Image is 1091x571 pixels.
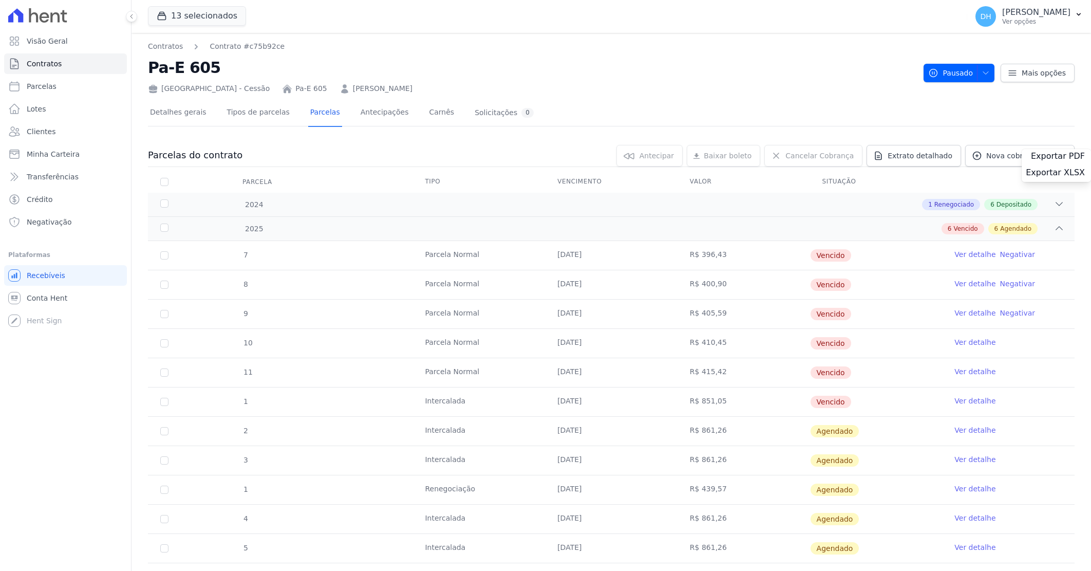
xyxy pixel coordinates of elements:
a: Ver detalhe [954,513,995,523]
span: Lotes [27,104,46,114]
a: Nova cobrança avulsa [965,145,1075,167]
span: Agendado [811,542,859,555]
span: Vencido [811,396,851,408]
span: Contratos [27,59,62,69]
td: R$ 415,42 [678,358,810,387]
td: [DATE] [545,446,678,475]
span: Parcelas [27,81,57,91]
span: 6 [990,200,994,209]
th: Vencimento [545,171,678,193]
td: [DATE] [545,534,678,563]
span: Clientes [27,126,55,137]
a: Exportar XLSX [1026,168,1087,180]
span: Vencido [811,279,851,291]
span: Visão Geral [27,36,68,46]
a: Solicitações0 [473,100,536,127]
span: 7 [242,251,248,259]
span: Agendado [1000,224,1031,233]
th: Tipo [412,171,545,193]
td: Parcela Normal [412,241,545,270]
a: Parcelas [4,76,127,97]
a: Contratos [148,41,183,52]
a: Ver detalhe [954,366,995,377]
div: [GEOGRAPHIC_DATA] - Cessão [148,83,270,94]
a: Recebíveis [4,265,127,286]
a: Ver detalhe [954,425,995,435]
td: [DATE] [545,475,678,504]
input: default [160,456,168,465]
a: Pa-E 605 [295,83,327,94]
a: Visão Geral [4,31,127,51]
a: Lotes [4,99,127,119]
a: Ver detalhe [954,542,995,552]
a: Contratos [4,53,127,74]
input: default [160,515,168,523]
td: R$ 861,26 [678,505,810,533]
a: Negativar [1000,309,1036,317]
span: Recebíveis [27,270,65,281]
span: Agendado [811,454,859,467]
span: Renegociado [934,200,974,209]
td: [DATE] [545,358,678,387]
span: Agendado [811,513,859,525]
div: Solicitações [475,108,534,118]
span: 10 [242,339,253,347]
span: Transferências [27,172,79,182]
a: Ver detalhe [954,396,995,406]
span: Exportar PDF [1031,151,1085,161]
span: Extrato detalhado [888,151,952,161]
td: Parcela Normal [412,329,545,358]
button: 13 selecionados [148,6,246,26]
td: R$ 861,26 [678,417,810,446]
td: Intercalada [412,417,545,446]
span: Vencido [811,337,851,349]
span: Nova cobrança avulsa [986,151,1066,161]
a: Carnês [427,100,456,127]
a: Conta Hent [4,288,127,308]
input: default [160,544,168,552]
span: DH [980,13,991,20]
input: default [160,339,168,347]
span: 2 [242,427,248,435]
span: 9 [242,309,248,318]
input: default [160,486,168,494]
td: R$ 439,57 [678,475,810,504]
td: Intercalada [412,446,545,475]
span: Pausado [928,64,973,82]
span: 11 [242,368,253,376]
span: Vencido [953,224,977,233]
p: [PERSON_NAME] [1002,7,1070,17]
nav: Breadcrumb [148,41,285,52]
span: 8 [242,280,248,288]
button: Pausado [924,64,994,82]
td: R$ 861,26 [678,534,810,563]
td: Renegociação [412,475,545,504]
input: default [160,427,168,435]
span: Mais opções [1022,68,1066,78]
span: Agendado [811,425,859,437]
td: Parcela Normal [412,300,545,328]
td: Intercalada [412,388,545,416]
input: default [160,281,168,289]
td: [DATE] [545,417,678,446]
td: R$ 396,43 [678,241,810,270]
span: Exportar XLSX [1026,168,1085,178]
span: Vencido [811,308,851,320]
td: [DATE] [545,388,678,416]
a: Contrato #c75b92ce [210,41,285,52]
span: Vencido [811,249,851,262]
span: 6 [994,224,999,233]
button: DH [PERSON_NAME] Ver opções [967,2,1091,31]
a: Minha Carteira [4,144,127,164]
td: R$ 861,26 [678,446,810,475]
td: Intercalada [412,505,545,533]
td: [DATE] [545,270,678,299]
a: Ver detalhe [954,279,995,289]
span: Depositado [996,200,1031,209]
td: Parcela Normal [412,270,545,299]
span: 1 [242,397,248,406]
a: Detalhes gerais [148,100,209,127]
h3: Parcelas do contrato [148,149,242,161]
a: [PERSON_NAME] [353,83,412,94]
a: Negativar [1000,280,1036,288]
